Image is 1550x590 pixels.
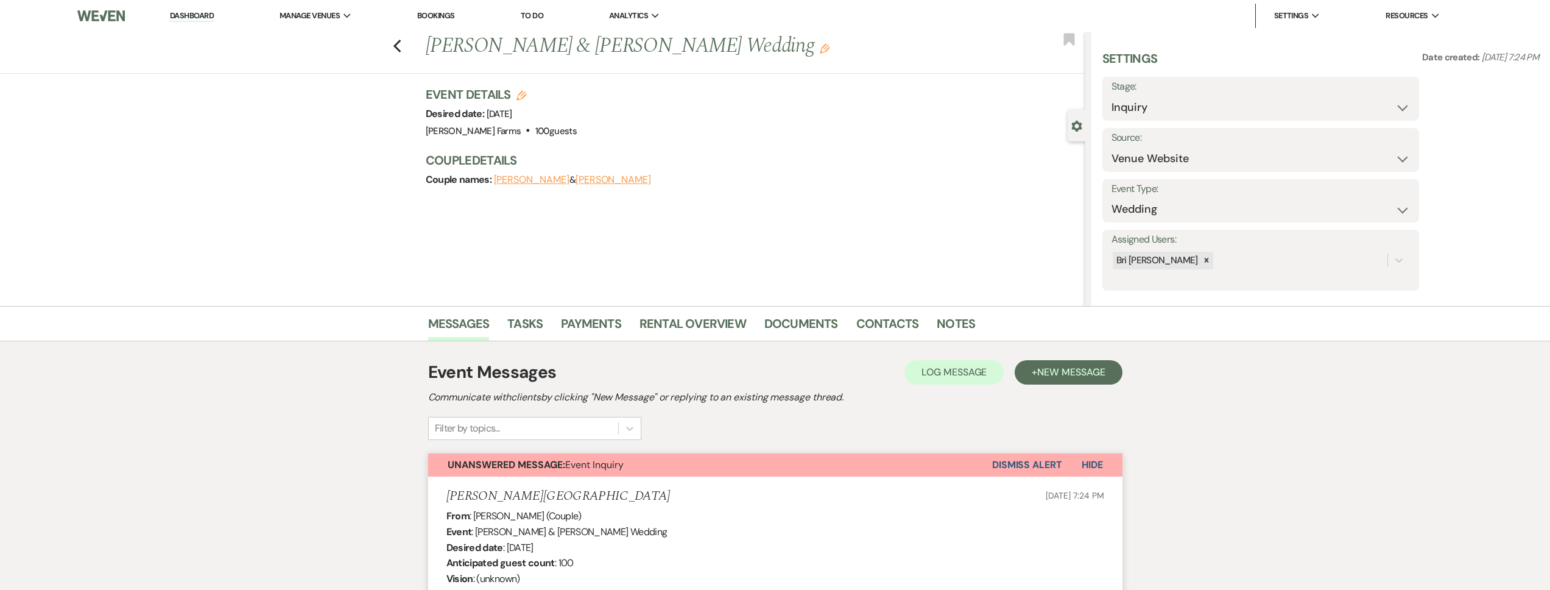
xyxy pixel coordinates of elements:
[639,314,746,341] a: Rental Overview
[428,314,490,341] a: Messages
[446,510,470,522] b: From
[494,174,651,186] span: &
[428,453,992,477] button: Unanswered Message:Event Inquiry
[820,43,830,54] button: Edit
[426,86,577,103] h3: Event Details
[576,175,651,185] button: [PERSON_NAME]
[494,175,569,185] button: [PERSON_NAME]
[417,10,455,21] a: Bookings
[280,10,340,22] span: Manage Venues
[487,108,512,120] span: [DATE]
[426,173,494,186] span: Couple names:
[1111,231,1410,249] label: Assigned Users:
[426,107,487,120] span: Desired date:
[170,10,214,22] a: Dashboard
[535,125,577,137] span: 100 guests
[1113,252,1200,269] div: Bri [PERSON_NAME]
[1102,50,1158,77] h3: Settings
[428,390,1122,405] h2: Communicate with clients by clicking "New Message" or replying to an existing message thread.
[992,453,1062,477] button: Dismiss Alert
[1386,10,1428,22] span: Resources
[507,314,543,341] a: Tasks
[1071,119,1082,131] button: Close lead details
[561,314,621,341] a: Payments
[428,360,557,385] h1: Event Messages
[921,366,987,379] span: Log Message
[937,314,975,341] a: Notes
[426,32,948,61] h1: [PERSON_NAME] & [PERSON_NAME] Wedding
[1111,180,1410,198] label: Event Type:
[521,10,543,21] a: To Do
[904,360,1004,385] button: Log Message
[446,489,671,504] h5: [PERSON_NAME][GEOGRAPHIC_DATA]
[856,314,919,341] a: Contacts
[1037,366,1105,379] span: New Message
[1274,10,1309,22] span: Settings
[446,541,503,554] b: Desired date
[1082,458,1103,471] span: Hide
[1111,78,1410,96] label: Stage:
[1015,360,1122,385] button: +New Message
[448,458,624,471] span: Event Inquiry
[446,556,555,569] b: Anticipated guest count
[1111,129,1410,147] label: Source:
[446,572,473,585] b: Vision
[1046,490,1104,501] span: [DATE] 7:24 PM
[1422,51,1482,63] span: Date created:
[1482,51,1539,63] span: [DATE] 7:24 PM
[426,125,521,137] span: [PERSON_NAME] Farms
[448,458,565,471] strong: Unanswered Message:
[609,10,648,22] span: Analytics
[764,314,838,341] a: Documents
[446,525,472,538] b: Event
[435,421,500,436] div: Filter by topics...
[1062,453,1122,477] button: Hide
[77,3,125,29] img: Weven Logo
[426,152,1073,169] h3: Couple Details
